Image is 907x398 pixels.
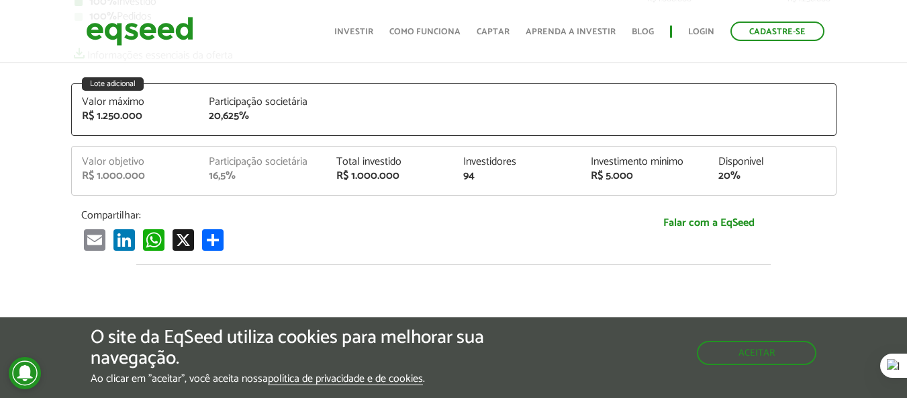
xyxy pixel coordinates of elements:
div: R$ 1.000.000 [336,171,444,182]
a: Blog [632,28,654,36]
div: 94 [463,171,571,182]
div: R$ 1.000.000 [82,171,189,182]
div: Investidores [463,157,571,167]
div: R$ 5.000 [591,171,698,182]
a: X [170,229,197,251]
a: WhatsApp [140,229,167,251]
a: Email [81,229,108,251]
img: EqSeed [86,13,193,49]
div: Participação societária [209,97,316,108]
a: Falar com a EqSeed [591,209,826,237]
div: Disponível [718,157,826,167]
h5: O site da EqSeed utiliza cookies para melhorar sua navegação. [91,327,526,369]
div: 16,5% [209,171,316,182]
a: Como funciona [389,28,461,36]
p: Ao clicar em "aceitar", você aceita nossa . [91,372,526,385]
a: Captar [477,28,510,36]
div: Total investido [336,157,444,167]
div: Valor máximo [82,97,189,108]
a: Investir [334,28,373,36]
a: Login [688,28,714,36]
a: Aprenda a investir [526,28,616,36]
div: R$ 1.250.000 [82,111,189,122]
button: Aceitar [697,341,816,365]
a: Partilhar [199,229,226,251]
div: Lote adicional [82,77,144,91]
a: política de privacidade e de cookies [268,374,423,385]
div: 20,625% [209,111,316,122]
div: Valor objetivo [82,157,189,167]
div: 20% [718,171,826,182]
div: Investimento mínimo [591,157,698,167]
p: Compartilhar: [81,209,571,222]
a: Cadastre-se [730,22,824,41]
a: LinkedIn [111,229,138,251]
div: Participação societária [209,157,316,167]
